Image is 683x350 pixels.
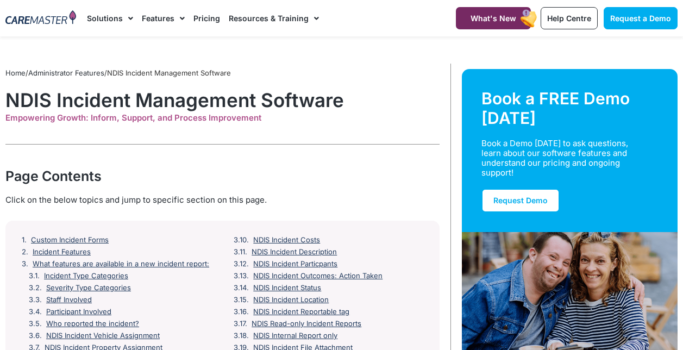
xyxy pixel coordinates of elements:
[604,7,678,29] a: Request a Demo
[253,236,320,245] a: NDIS Incident Costs
[46,332,160,340] a: NDIS Incident Vehicle Assignment
[253,260,337,268] a: NDIS Incident Particpants
[5,113,440,123] div: Empowering Growth: Inform, Support, and Process Improvement
[481,139,646,178] div: Book a Demo [DATE] to ask questions, learn about our software features and understand our pricing...
[33,260,209,268] a: What features are available in a new incident report:
[31,236,109,245] a: Custom Incident Forms
[46,320,139,328] a: Who reported the incident?
[5,89,440,111] h1: NDIS Incident Management Software
[541,7,598,29] a: Help Centre
[471,14,516,23] span: What's New
[253,308,349,316] a: NDIS Incident Reportable tag
[44,272,128,280] a: Incident Type Categories
[46,284,131,292] a: Severity Type Categories
[46,296,92,304] a: Staff Involved
[253,296,329,304] a: NDIS Incident Location
[107,68,231,77] span: NDIS Incident Management Software
[253,284,321,292] a: NDIS Incident Status
[5,194,440,206] div: Click on the below topics and jump to specific section on this page.
[253,272,383,280] a: NDIS Incident Outcomes: Action Taken
[252,320,361,328] a: NDIS Read-only Incident Reports
[5,10,76,26] img: CareMaster Logo
[5,68,231,77] span: / /
[252,248,337,257] a: NDIS Incident Description
[5,166,440,186] div: Page Contents
[547,14,591,23] span: Help Centre
[28,68,104,77] a: Administrator Features
[456,7,531,29] a: What's New
[46,308,111,316] a: Participant Involved
[481,89,658,128] div: Book a FREE Demo [DATE]
[5,68,26,77] a: Home
[253,332,337,340] a: NDIS Internal Report only
[481,189,560,212] a: Request Demo
[33,248,91,257] a: Incident Features
[493,196,548,205] span: Request Demo
[610,14,671,23] span: Request a Demo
